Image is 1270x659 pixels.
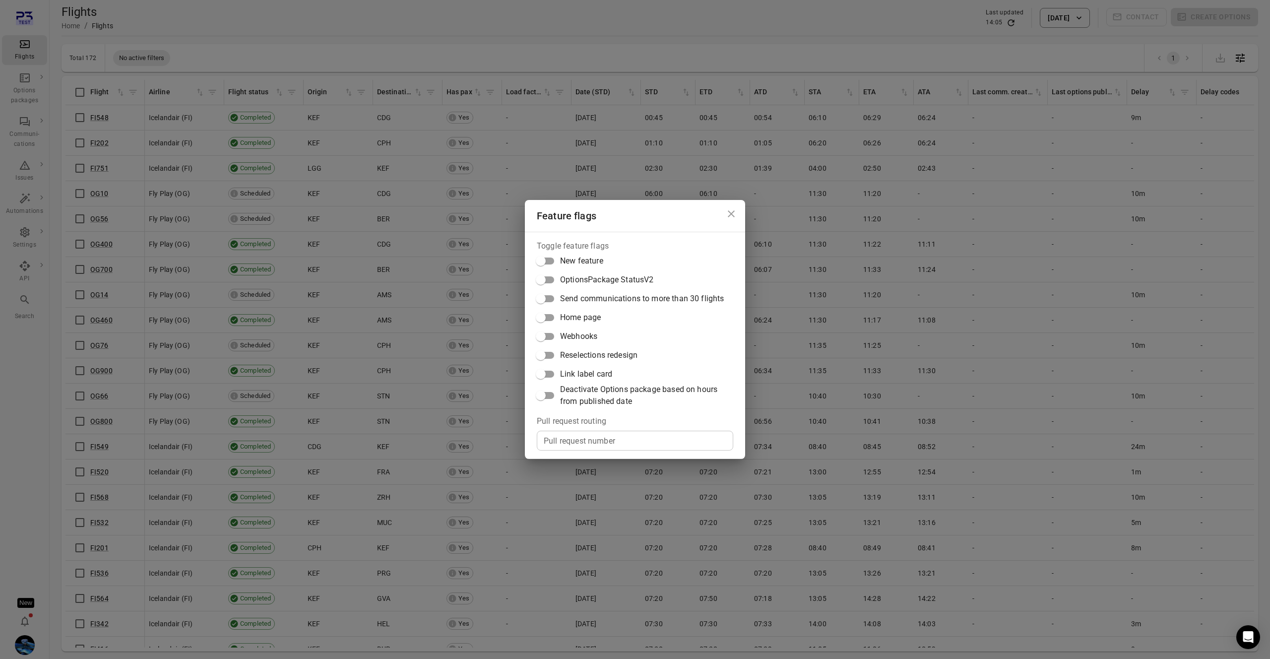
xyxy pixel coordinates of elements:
span: Send communications to more than 30 flights [560,293,724,305]
span: New feature [560,255,603,267]
span: OptionsPackage StatusV2 [560,274,653,286]
button: Close dialog [721,204,741,224]
legend: Pull request routing [537,415,606,427]
h2: Feature flags [525,200,745,232]
span: Webhooks [560,330,597,342]
span: Link label card [560,368,612,380]
legend: Toggle feature flags [537,240,609,252]
span: Deactivate Options package based on hours from published date [560,384,725,407]
span: Reselections redesign [560,349,637,361]
div: Open Intercom Messenger [1236,625,1260,649]
span: Home page [560,312,601,324]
